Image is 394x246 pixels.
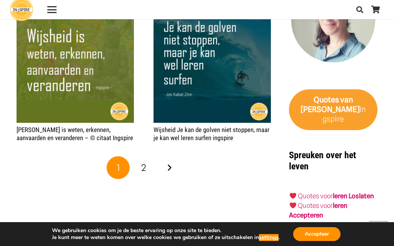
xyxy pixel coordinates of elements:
[290,221,296,228] img: ❤
[141,162,146,173] span: 2
[298,192,333,200] a: Quotes voor
[117,162,120,173] span: 1
[298,202,333,209] a: Quotes voor
[259,234,279,241] button: settings
[314,95,339,104] strong: Quotes
[289,150,356,172] strong: Spreuken over het leven
[289,89,377,130] a: Quotes van [PERSON_NAME]Ingspire
[42,5,62,14] a: Menu
[333,221,369,229] strong: meer Balans
[17,126,133,141] a: [PERSON_NAME] is weten, erkennen, aanvaarden en veranderen – © citaat Ingspire
[154,126,269,141] a: Wijsheid Je kan de golven niet stoppen, maar je kan wel leren surfen ingspire
[333,192,374,200] a: leren Loslaten
[107,156,130,179] span: Pagina 1
[290,202,296,209] img: ❤
[301,95,359,114] strong: van [PERSON_NAME]
[154,5,271,123] img: Wijsheid: Je kan de golven niet stoppen, maar je kan wel leren surfen ingspire
[132,156,155,179] a: Pagina 2
[369,221,388,240] a: Terug naar top
[298,221,369,229] a: Quotes voormeer Balans
[290,192,296,199] img: ❤
[17,5,134,122] img: Wijsheid is weten, erkennen, aanvaarden en ...veranderen - spreuk van ingspire inge
[52,234,280,241] p: Je kunt meer te weten komen over welke cookies we gebruiken of ze uitschakelen in .
[52,227,280,234] p: We gebruiken cookies om je de beste ervaring op onze site te bieden.
[293,227,341,241] button: Accepteer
